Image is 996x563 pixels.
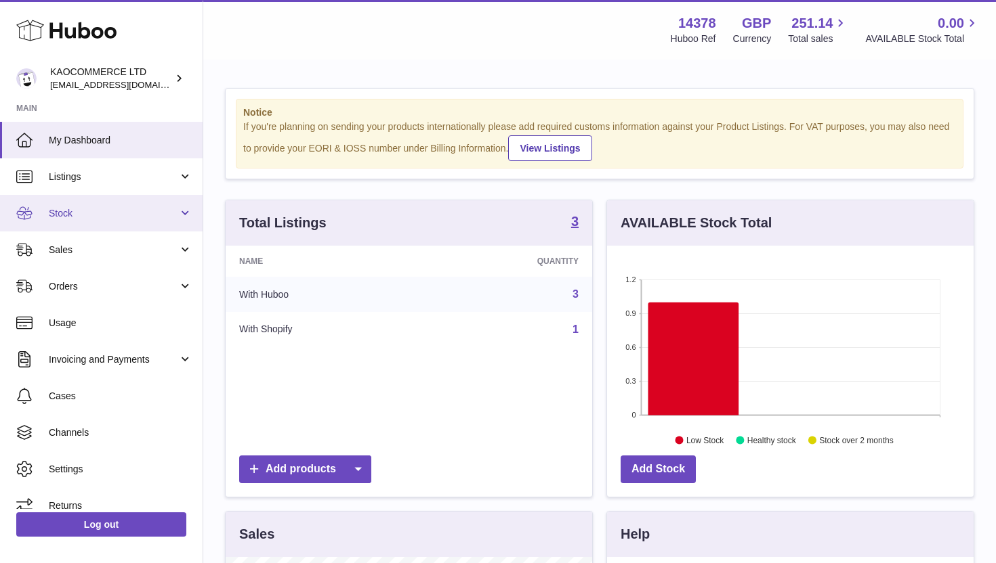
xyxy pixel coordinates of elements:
[742,14,771,32] strong: GBP
[423,246,592,277] th: Quantity
[865,14,980,45] a: 0.00 AVAILABLE Stock Total
[50,79,199,90] span: [EMAIL_ADDRESS][DOMAIN_NAME]
[226,246,423,277] th: Name
[621,455,696,483] a: Add Stock
[226,312,423,347] td: With Shopify
[791,14,833,32] span: 251.14
[621,525,650,543] h3: Help
[49,353,178,366] span: Invoicing and Payments
[49,171,178,183] span: Listings
[49,317,192,330] span: Usage
[16,68,37,89] img: hello@lunera.co.uk
[625,275,636,284] text: 1.2
[49,244,178,256] span: Sales
[625,343,636,351] text: 0.6
[226,277,423,312] td: With Huboo
[819,435,893,445] text: Stock over 2 months
[938,14,964,32] span: 0.00
[625,377,636,385] text: 0.3
[49,499,192,512] span: Returns
[573,323,579,335] a: 1
[239,455,371,483] a: Add products
[747,435,797,445] text: Healthy stock
[49,426,192,439] span: Channels
[49,463,192,476] span: Settings
[631,411,636,419] text: 0
[508,135,592,161] a: View Listings
[865,32,980,45] span: AVAILABLE Stock Total
[243,120,956,161] div: If you're planning on sending your products internationally please add required customs informati...
[733,32,772,45] div: Currency
[621,214,772,232] h3: AVAILABLE Stock Total
[49,280,178,293] span: Orders
[788,32,848,45] span: Total sales
[571,215,579,228] strong: 3
[788,14,848,45] a: 251.14 Total sales
[239,525,274,543] h3: Sales
[678,14,716,32] strong: 14378
[50,66,172,91] div: KAOCOMMERCE LTD
[16,512,186,537] a: Log out
[686,435,724,445] text: Low Stock
[571,215,579,231] a: 3
[625,309,636,317] text: 0.9
[49,390,192,403] span: Cases
[671,32,716,45] div: Huboo Ref
[239,214,327,232] h3: Total Listings
[573,288,579,300] a: 3
[49,134,192,147] span: My Dashboard
[49,207,178,220] span: Stock
[243,106,956,119] strong: Notice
